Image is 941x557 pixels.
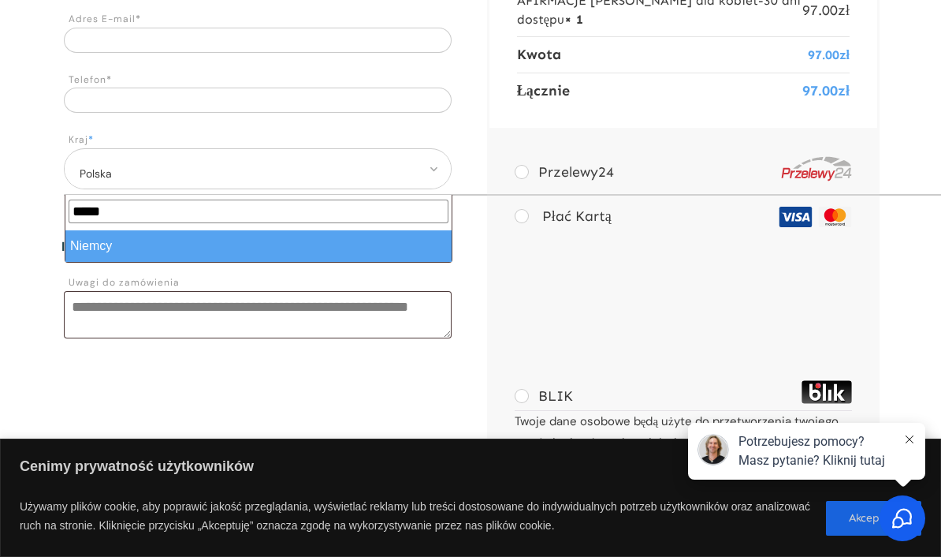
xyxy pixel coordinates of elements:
bdi: 97.00 [802,2,850,19]
span: zł [839,47,850,62]
th: Kwota [517,36,802,73]
span: Polska [74,161,441,186]
abbr: required [136,13,141,25]
img: Przelewy24 [781,156,852,181]
p: Cenimy prywatność użytkowników [20,453,921,484]
th: Łącznie [517,73,802,109]
li: Niemcy [65,230,452,262]
label: BLIK [515,387,573,405]
span: Kraj [65,153,451,189]
img: Mastercard [818,207,852,227]
label: Płać Kartą [515,207,612,225]
p: Twoje dane osobowe będą użyte do przetworzenia twojego zamówienia, obsługi twojej wizyty na nasze... [515,411,852,475]
abbr: required [106,73,112,86]
p: Używamy plików cookie, aby poprawić jakość przeglądania, wyświetlać reklamy lub treści dostosowan... [20,493,814,544]
h3: Informacje dodatkowe [61,237,454,256]
label: Adres E-mail [69,11,452,28]
img: Visa [779,207,813,227]
bdi: 97.00 [802,82,850,99]
span: zł [838,82,850,99]
iframe: Bezpieczne pole wprowadzania płatności [539,230,842,352]
label: Uwagi do zamówienia [69,275,452,292]
span: zł [838,2,850,19]
label: Telefon [69,72,452,89]
label: Przelewy24 [515,163,614,181]
bdi: 97.00 [808,47,850,62]
label: Kraj [69,132,452,149]
img: BLIK [802,380,852,404]
strong: × 1 [564,12,583,27]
